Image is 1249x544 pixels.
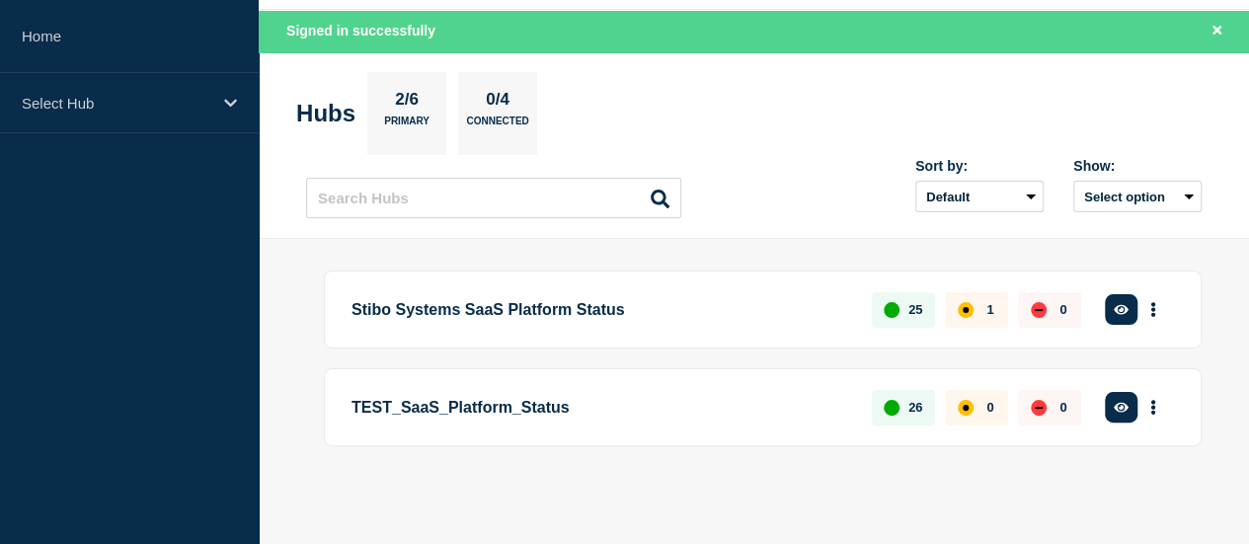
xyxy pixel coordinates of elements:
button: Close banner [1205,20,1229,42]
input: Search Hubs [306,178,681,218]
p: 25 [908,302,922,317]
button: More actions [1140,291,1166,328]
p: Primary [384,116,429,136]
div: Show: [1073,158,1202,174]
button: More actions [1140,389,1166,426]
p: Stibo Systems SaaS Platform Status [351,291,849,328]
p: Connected [466,116,528,136]
div: affected [958,400,974,416]
button: Select option [1073,181,1202,212]
div: down [1031,400,1047,416]
p: 0 [1059,302,1066,317]
div: Sort by: [915,158,1044,174]
p: 2/6 [388,90,427,116]
div: affected [958,302,974,318]
h2: Hubs [296,100,355,127]
p: Select Hub [22,95,211,112]
p: 0/4 [479,90,517,116]
select: Sort by [915,181,1044,212]
p: TEST_SaaS_Platform_Status [351,389,849,426]
div: up [884,302,899,318]
div: up [884,400,899,416]
div: down [1031,302,1047,318]
p: 26 [908,400,922,415]
p: 0 [986,400,993,415]
p: 1 [986,302,993,317]
span: Signed in successfully [286,23,435,39]
p: 0 [1059,400,1066,415]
